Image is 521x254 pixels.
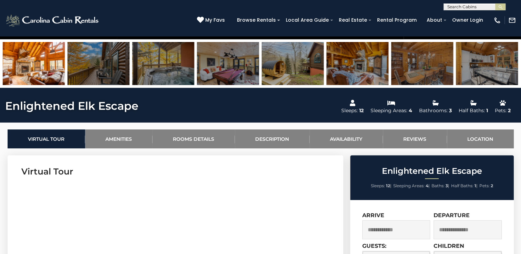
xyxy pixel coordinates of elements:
a: Rooms Details [153,129,235,148]
img: 163279273 [197,42,259,85]
li: | [431,181,449,190]
img: 164433089 [262,42,324,85]
strong: 3 [446,183,448,188]
label: Departure [434,212,470,219]
img: 163279272 [132,42,194,85]
li: | [371,181,392,190]
a: Real Estate [335,15,371,25]
span: Half Baths: [451,183,473,188]
a: Availability [310,129,383,148]
a: About [423,15,446,25]
li: | [393,181,430,190]
h2: Enlightened Elk Escape [352,167,512,176]
span: Pets: [479,183,490,188]
h3: Virtual Tour [21,166,330,178]
a: Owner Login [449,15,487,25]
label: Guests: [362,243,386,249]
img: 163279276 [391,42,453,85]
label: Arrive [362,212,384,219]
img: 163279277 [456,42,518,85]
span: Sleeping Areas: [393,183,425,188]
strong: 4 [426,183,428,188]
a: Rental Program [374,15,420,25]
span: Sleeps: [371,183,385,188]
a: My Favs [197,17,227,24]
span: Baths: [431,183,445,188]
a: Location [447,129,514,148]
strong: 2 [491,183,493,188]
strong: 1 [475,183,476,188]
img: White-1-2.png [5,13,101,27]
label: Children [434,243,464,249]
a: Local Area Guide [282,15,332,25]
span: My Favs [205,17,225,24]
a: Amenities [85,129,153,148]
img: 163279299 [67,42,129,85]
img: phone-regular-white.png [493,17,501,24]
li: | [451,181,478,190]
a: Reviews [383,129,447,148]
a: Browse Rentals [233,15,279,25]
img: 164433090 [326,42,388,85]
strong: 12 [386,183,390,188]
img: 164433091 [3,42,65,85]
a: Description [235,129,310,148]
a: Virtual Tour [8,129,85,148]
img: mail-regular-white.png [508,17,516,24]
